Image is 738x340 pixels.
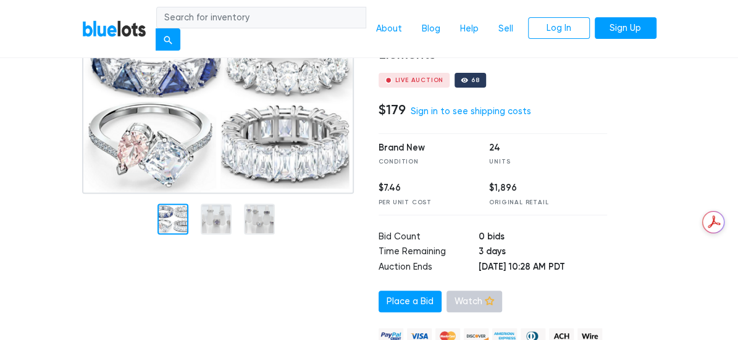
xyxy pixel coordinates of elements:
[447,291,502,313] a: Watch
[379,260,479,276] td: Auction Ends
[595,17,656,39] a: Sign Up
[379,102,406,118] h4: $179
[379,291,442,313] a: Place a Bid
[478,230,606,246] td: 0 bids
[379,141,471,155] div: Brand New
[412,17,450,41] a: Blog
[366,17,412,41] a: About
[379,245,479,260] td: Time Remaining
[379,198,471,207] div: Per Unit Cost
[82,12,354,194] img: 2aec8eb4-b35d-45b1-bafb-b5510ee9e3c0-1759666495.png
[471,77,480,83] div: 68
[395,77,444,83] div: Live Auction
[489,198,582,207] div: Original Retail
[379,230,479,246] td: Bid Count
[489,157,582,167] div: Units
[478,260,606,276] td: [DATE] 10:28 AM PDT
[379,157,471,167] div: Condition
[379,181,471,195] div: $7.46
[478,245,606,260] td: 3 days
[489,141,582,155] div: 24
[411,106,531,117] a: Sign in to see shipping costs
[528,17,590,39] a: Log In
[489,17,523,41] a: Sell
[156,7,366,29] input: Search for inventory
[489,181,582,195] div: $1,896
[450,17,489,41] a: Help
[82,20,146,38] a: BlueLots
